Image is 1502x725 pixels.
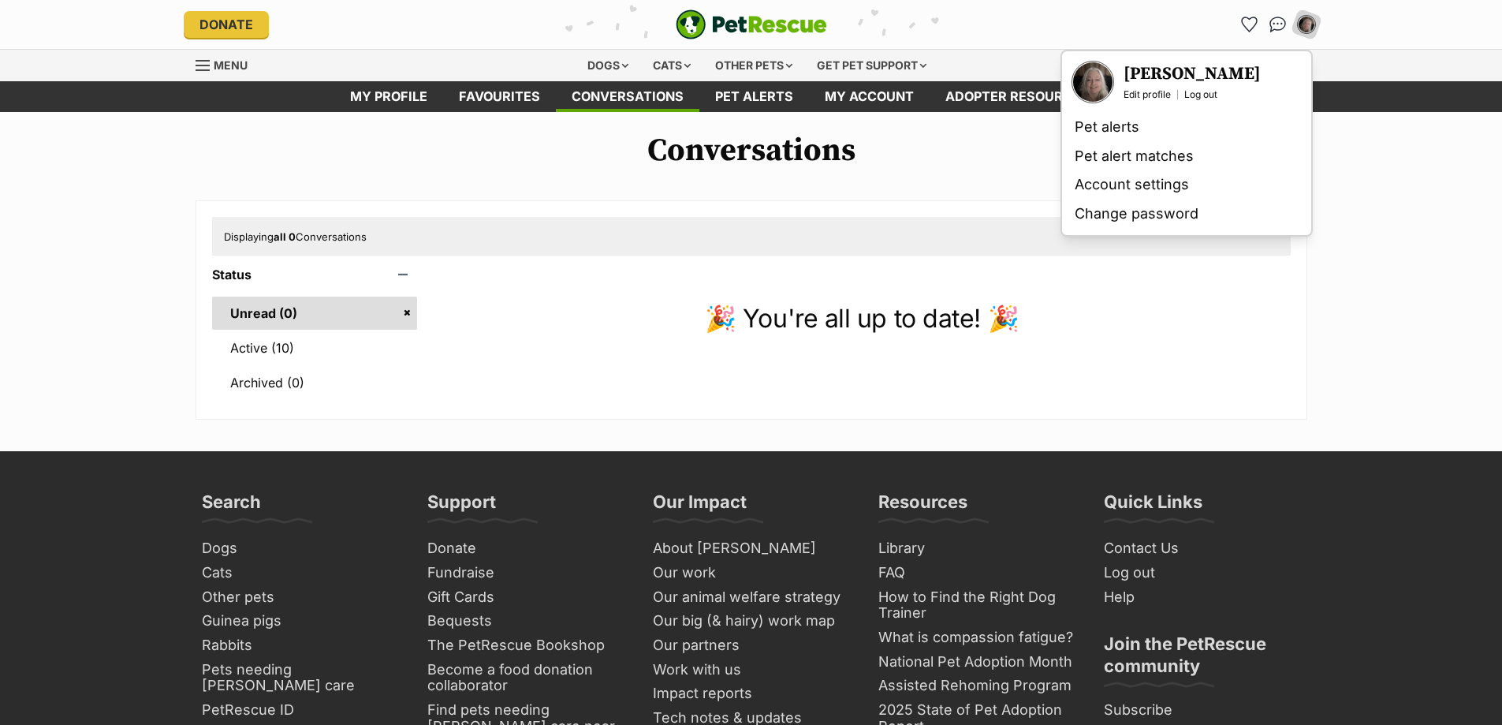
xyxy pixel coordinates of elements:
[872,650,1082,675] a: National Pet Adoption Month
[1124,63,1261,85] h3: [PERSON_NAME]
[647,633,856,658] a: Our partners
[809,81,930,112] a: My account
[642,50,702,81] div: Cats
[421,585,631,610] a: Gift Cards
[421,536,631,561] a: Donate
[224,230,367,243] span: Displaying Conversations
[872,674,1082,698] a: Assisted Rehoming Program
[1068,113,1305,142] a: Pet alerts
[576,50,639,81] div: Dogs
[1269,17,1286,32] img: chat-41dd97257d64d25036548639549fe6c8038ab92f7586957e7f3b1b290dea8141.svg
[196,698,405,723] a: PetRescue ID
[1073,62,1113,102] img: Rosalie McCallum profile pic
[1068,142,1305,171] a: Pet alert matches
[421,609,631,633] a: Bequests
[556,81,699,112] a: conversations
[1072,61,1114,103] a: Your profile
[1104,633,1301,686] h3: Join the PetRescue community
[647,609,856,633] a: Our big (& hairy) work map
[806,50,937,81] div: Get pet support
[699,81,809,112] a: Pet alerts
[647,561,856,585] a: Our work
[1068,200,1305,229] a: Change password
[433,300,1290,338] p: 🎉 You're all up to date! 🎉
[1098,536,1307,561] a: Contact Us
[1124,63,1261,85] a: Your profile
[421,561,631,585] a: Fundraise
[212,331,418,364] a: Active (10)
[1290,8,1322,40] button: My account
[212,366,418,399] a: Archived (0)
[878,491,967,522] h3: Resources
[184,11,269,38] a: Donate
[274,230,296,243] strong: all 0
[647,658,856,682] a: Work with us
[872,626,1082,650] a: What is compassion fatigue?
[421,633,631,658] a: The PetRescue Bookshop
[1098,698,1307,723] a: Subscribe
[196,585,405,610] a: Other pets
[1098,561,1307,585] a: Log out
[704,50,803,81] div: Other pets
[334,81,443,112] a: My profile
[1068,170,1305,200] a: Account settings
[872,585,1082,626] a: How to Find the Right Dog Trainer
[214,58,248,72] span: Menu
[676,9,827,39] img: logo-e224e6f780fb5917bec1dbf3a21bbac754714ae5b6737aabdf751b685950b380.svg
[421,658,631,698] a: Become a food donation collaborator
[1104,491,1202,522] h3: Quick Links
[443,81,556,112] a: Favourites
[653,491,747,522] h3: Our Impact
[872,561,1082,585] a: FAQ
[212,297,418,330] a: Unread (0)
[196,50,259,78] a: Menu
[647,682,856,706] a: Impact reports
[196,561,405,585] a: Cats
[212,267,418,282] header: Status
[930,81,1105,112] a: Adopter resources
[1296,14,1317,35] img: Rosalie McCallum profile pic
[1265,12,1291,37] a: Conversations
[1098,585,1307,610] a: Help
[196,658,405,698] a: Pets needing [PERSON_NAME] care
[676,9,827,39] a: PetRescue
[647,536,856,561] a: About [PERSON_NAME]
[196,633,405,658] a: Rabbits
[1237,12,1262,37] a: Favourites
[647,585,856,610] a: Our animal welfare strategy
[196,536,405,561] a: Dogs
[196,609,405,633] a: Guinea pigs
[427,491,496,522] h3: Support
[1124,88,1171,101] a: Edit profile
[202,491,261,522] h3: Search
[1184,88,1217,101] a: Log out
[1237,12,1319,37] ul: Account quick links
[872,536,1082,561] a: Library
